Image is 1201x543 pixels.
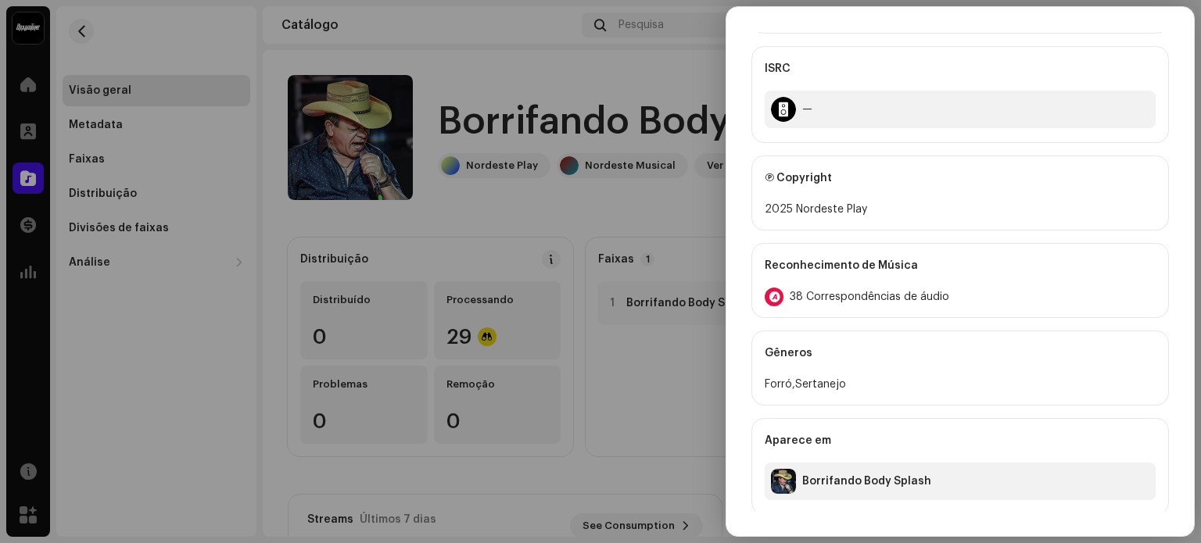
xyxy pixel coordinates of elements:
div: — [802,103,812,116]
div: ISRC [765,47,1156,91]
div: Gêneros [765,331,1156,375]
div: 2025 Nordeste Play [765,200,1156,219]
div: Reconhecimento de Música [765,244,1156,288]
div: Borrifando Body Splash [802,475,931,488]
img: 8bd59cdd-d4d9-4fd2-b6a4-48f145277f32 [771,469,796,494]
div: Forró,Sertanejo [765,375,1156,394]
span: 38 Correspondências de áudio [790,291,949,303]
div: Ⓟ Copyright [765,156,1156,200]
div: Aparece em [765,419,1156,463]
